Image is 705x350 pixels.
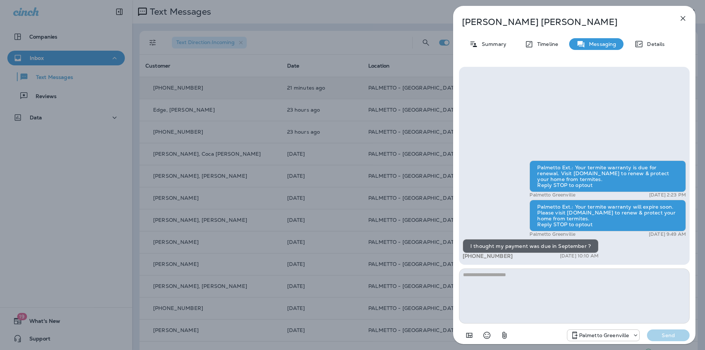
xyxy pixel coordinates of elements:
div: Palmetto Ext.: Your termite warranty is due for renewal. Visit [DOMAIN_NAME] to renew & protect y... [529,160,686,192]
button: Add in a premade template [462,328,477,343]
button: Select an emoji [480,328,494,343]
p: Summary [478,41,506,47]
p: [DATE] 9:49 AM [649,231,686,237]
p: Palmetto Greenville [579,332,629,338]
p: [DATE] 2:23 PM [649,192,686,198]
p: Messaging [585,41,616,47]
p: [DATE] 10:10 AM [560,253,599,259]
p: [PERSON_NAME] [PERSON_NAME] [462,17,662,27]
p: Timeline [534,41,558,47]
span: [PHONE_NUMBER] [463,253,513,259]
div: I thought my payment was due in September ? [463,239,599,253]
p: Palmetto Greenville [529,231,575,237]
p: Details [643,41,665,47]
p: Palmetto Greenville [529,192,575,198]
div: Palmetto Ext.: Your termite warranty will expire soon. Please visit [DOMAIN_NAME] to renew & prot... [529,200,686,231]
div: +1 (864) 385-1074 [567,331,640,340]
